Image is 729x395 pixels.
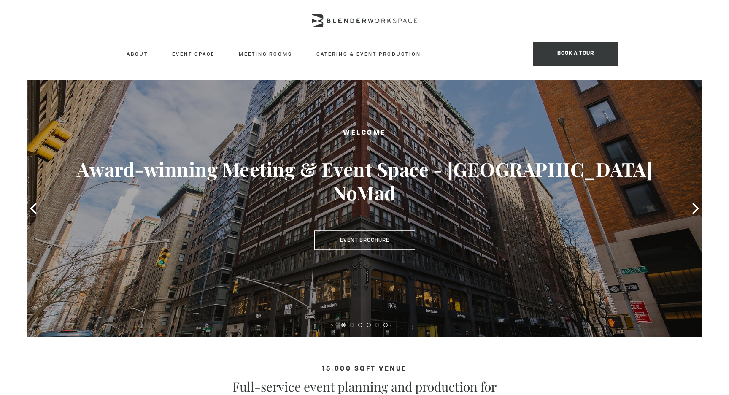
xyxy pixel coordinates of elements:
[61,157,668,205] h3: Award-winning Meeting & Event Space - [GEOGRAPHIC_DATA] NoMad
[61,128,668,138] h2: Welcome
[232,42,299,65] a: Meeting Rooms
[165,42,221,65] a: Event Space
[310,42,428,65] a: Catering & Event Production
[111,365,618,373] h4: 15,000 sqft venue
[314,230,415,250] a: Event Brochure
[120,42,155,65] a: About
[533,42,618,66] span: Book a tour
